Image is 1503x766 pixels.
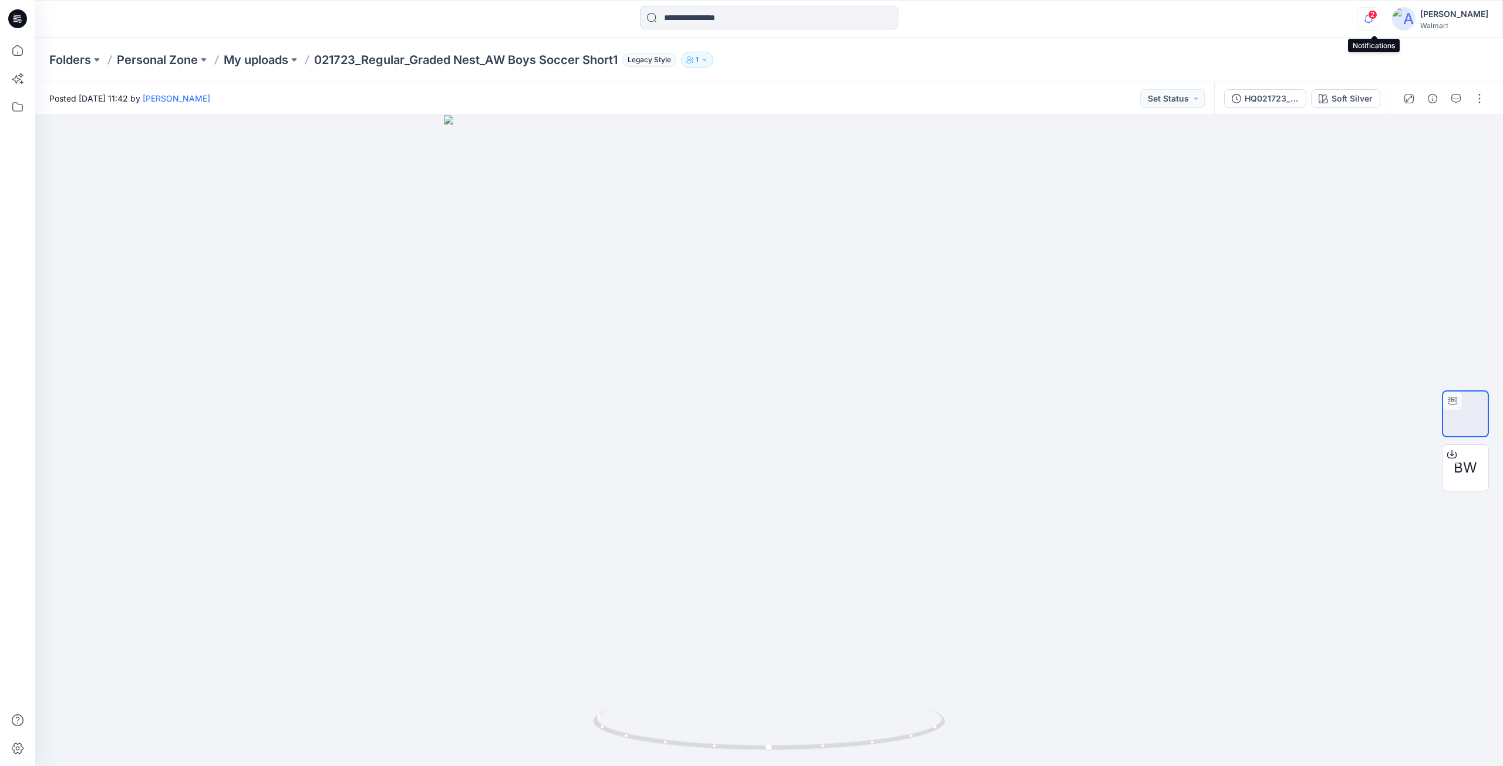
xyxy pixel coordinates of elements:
p: 1 [696,53,699,66]
button: Legacy Style [618,52,676,68]
div: HQ021723_AW Boys Soccer Short1 [1245,92,1299,105]
a: My uploads [224,52,288,68]
button: Soft Silver [1311,89,1380,108]
span: BW [1454,457,1477,478]
button: Details [1423,89,1442,108]
span: Legacy Style [622,53,676,67]
a: [PERSON_NAME] [143,93,210,103]
span: Posted [DATE] 11:42 by [49,92,210,104]
div: Walmart [1420,21,1488,30]
p: 021723_Regular_Graded Nest_AW Boys Soccer Short1 [314,52,618,68]
a: Personal Zone [117,52,198,68]
a: Folders [49,52,91,68]
div: [PERSON_NAME] [1420,7,1488,21]
button: 1 [681,52,713,68]
div: Soft Silver [1332,92,1373,105]
button: HQ021723_AW Boys Soccer Short1 [1224,89,1306,108]
span: 2 [1368,10,1377,19]
img: avatar [1392,7,1416,31]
